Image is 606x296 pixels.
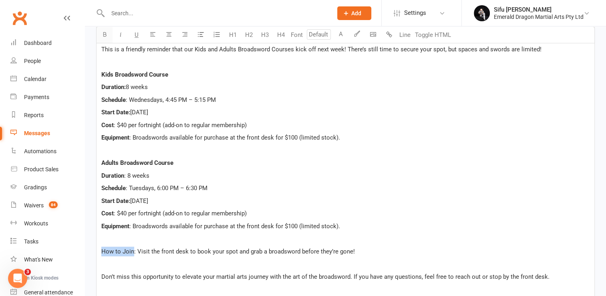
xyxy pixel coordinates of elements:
button: Toggle HTML [413,27,453,43]
span: 8 weeks [126,83,148,91]
a: Clubworx [10,8,30,28]
div: What's New [24,256,53,263]
a: Payments [10,88,85,106]
button: Line [397,27,413,43]
button: Add [337,6,371,20]
span: : 8 weeks [124,172,149,179]
button: A [333,27,349,43]
button: Font [289,27,305,43]
button: U [129,27,145,43]
span: Schedule [101,96,126,103]
span: This is a friendly reminder that our Kids and Adults Broadsword Courses kick off next week! There... [101,46,542,53]
span: : $40 per fortnight (add-on to regular membership) [114,210,247,217]
span: : Broadswords available for purchase at the front desk for $100 (limited stock). [129,223,340,230]
div: Reports [24,112,44,118]
a: Messages [10,124,85,142]
span: Cost [101,122,114,129]
a: Dashboard [10,34,85,52]
span: 3 [24,269,31,275]
a: Workouts [10,215,85,233]
a: Waivers 84 [10,197,85,215]
a: Gradings [10,178,85,197]
div: Emerald Dragon Martial Arts Pty Ltd [494,13,584,20]
div: Payments [24,94,49,100]
a: People [10,52,85,70]
span: Start Date: [101,109,130,116]
span: U [135,31,139,39]
span: Add [351,10,361,16]
a: Calendar [10,70,85,88]
span: 84 [49,201,58,208]
span: Schedule [101,184,126,192]
span: Kids Broadsword Course [101,71,168,78]
a: Automations [10,142,85,160]
div: Gradings [24,184,47,191]
iframe: Intercom live chat [8,269,27,288]
span: Don’t miss this opportunity to elevate your martial arts journey with the art of the broadsword. ... [101,273,550,280]
button: H3 [257,27,273,43]
button: H4 [273,27,289,43]
div: Workouts [24,220,48,227]
span: Start Date: [101,197,130,205]
div: Tasks [24,238,38,245]
span: Equipment [101,134,129,141]
div: Dashboard [24,40,52,46]
span: Duration [101,172,124,179]
div: Waivers [24,202,44,209]
a: What's New [10,251,85,269]
div: Messages [24,130,50,136]
span: How to Join: Visit the front desk to book your spot and grab a broadsword before they’re gone! [101,248,355,255]
span: Duration: [101,83,126,91]
div: Sifu [PERSON_NAME] [494,6,584,13]
img: thumb_image1710756300.png [474,5,490,21]
span: Adults Broadsword Course [101,159,173,166]
span: Equipment [101,223,129,230]
button: H2 [241,27,257,43]
a: Product Sales [10,160,85,178]
span: [DATE] [130,197,148,205]
div: Product Sales [24,166,58,172]
button: H1 [225,27,241,43]
input: Default [307,29,331,40]
div: Calendar [24,76,46,82]
input: Search... [105,8,327,19]
span: : Wednesdays, 4:45 PM – 5:15 PM [126,96,216,103]
span: [DATE] [130,109,148,116]
a: Reports [10,106,85,124]
div: General attendance [24,289,73,296]
span: : Tuesdays, 6:00 PM – 6:30 PM [126,184,207,192]
span: Settings [404,4,426,22]
div: Automations [24,148,56,154]
span: : $40 per fortnight (add-on to regular membership) [114,122,247,129]
span: Cost [101,210,114,217]
div: People [24,58,41,64]
span: : Broadswords available for purchase at the front desk for $100 (limited stock). [129,134,340,141]
a: Tasks [10,233,85,251]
